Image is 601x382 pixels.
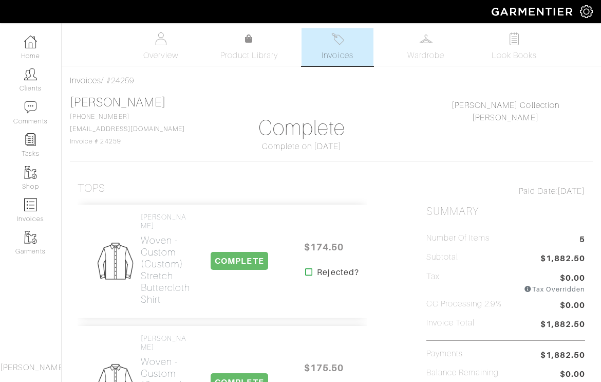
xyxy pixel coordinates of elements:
[141,234,191,305] h2: Woven - Custom (Custom) Stretch Buttercloth Shirt
[540,349,585,361] span: $1,882.50
[331,32,344,45] img: orders-27d20c2124de7fd6de4e0e44c1d41de31381a507db9b33961299e4e07d508b8c.svg
[24,133,37,146] img: reminder-icon-8004d30b9f0a5d33ae49ab947aed9ed385cf756f9e5892f1edd6e32f2345188e.png
[302,28,373,66] a: Invoices
[426,349,463,359] h5: Payments
[213,33,285,62] a: Product Library
[390,28,462,66] a: Wardrobe
[24,198,37,211] img: orders-icon-0abe47150d42831381b5fb84f609e132dff9fe21cb692f30cb5eec754e2cba89.png
[155,32,167,45] img: basicinfo-40fd8af6dae0f16599ec9e87c0ef1c0a1fdea2edbe929e3d69a839185d80c458.svg
[317,266,359,279] strong: Rejected?
[94,240,136,283] img: Mens_Woven-3af304f0b202ec9cb0a26b9503a50981a6fda5c95ab5ec1cadae0dbe11e5085a.png
[452,101,559,110] a: [PERSON_NAME] Collection
[472,113,539,122] a: [PERSON_NAME]
[420,32,433,45] img: wardrobe-487a4870c1b7c33e795ec22d11cfc2ed9d08956e64fb3008fe2437562e282088.svg
[560,272,585,284] span: $0.00
[426,272,440,290] h5: Tax
[426,185,585,197] div: [DATE]
[492,49,537,62] span: Look Books
[78,182,105,195] h3: Tops
[143,49,178,62] span: Overview
[24,101,37,114] img: comment-icon-a0a6a9ef722e966f86d9cbdc48e553b5cf19dbc54f86b18d962a5391bc8f6eb6.png
[426,205,585,218] h2: Summary
[322,49,353,62] span: Invoices
[24,231,37,244] img: garments-icon-b7da505a4dc4fd61783c78ac3ca0ef83fa9d6f193b1c9dc38574b1d14d53ca28.png
[426,233,490,243] h5: Number of Items
[407,49,444,62] span: Wardrobe
[70,75,593,87] div: / #24259
[508,32,521,45] img: todo-9ac3debb85659649dc8f770b8b6100bb5dab4b48dedcbae339e5042a72dfd3cc.svg
[524,284,585,294] div: Tax Overridden
[519,187,557,196] span: Paid Date:
[141,334,191,352] h4: [PERSON_NAME]
[222,116,381,140] h1: Complete
[560,299,585,313] span: $0.00
[24,68,37,81] img: clients-icon-6bae9207a08558b7cb47a8932f037763ab4055f8c8b6bfacd5dc20c3e0201464.png
[125,28,197,66] a: Overview
[579,233,585,247] span: 5
[426,252,458,262] h5: Subtotal
[560,368,585,382] span: $0.00
[70,125,185,133] a: [EMAIL_ADDRESS][DOMAIN_NAME]
[426,318,475,328] h5: Invoice Total
[70,113,185,145] span: [PHONE_NUMBER] Invoice # 24259
[220,49,278,62] span: Product Library
[70,96,166,109] a: [PERSON_NAME]
[486,3,580,21] img: garmentier-logo-header-white-b43fb05a5012e4ada735d5af1a66efaba907eab6374d6393d1fbf88cb4ef424d.png
[222,140,381,153] div: Complete on [DATE]
[293,236,354,258] span: $174.50
[70,76,101,85] a: Invoices
[540,318,585,332] span: $1,882.50
[540,252,585,266] span: $1,882.50
[426,299,502,309] h5: CC Processing 2.9%
[211,252,268,270] span: COMPLETE
[24,166,37,179] img: garments-icon-b7da505a4dc4fd61783c78ac3ca0ef83fa9d6f193b1c9dc38574b1d14d53ca28.png
[24,35,37,48] img: dashboard-icon-dbcd8f5a0b271acd01030246c82b418ddd0df26cd7fceb0bd07c9910d44c42f6.png
[580,5,593,18] img: gear-icon-white-bd11855cb880d31180b6d7d6211b90ccbf57a29d726f0c71d8c61bd08dd39cc2.png
[293,357,354,379] span: $175.50
[141,213,191,305] a: [PERSON_NAME] Woven - Custom (Custom)Stretch Buttercloth Shirt
[141,213,191,230] h4: [PERSON_NAME]
[478,28,550,66] a: Look Books
[426,368,499,378] h5: Balance Remaining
